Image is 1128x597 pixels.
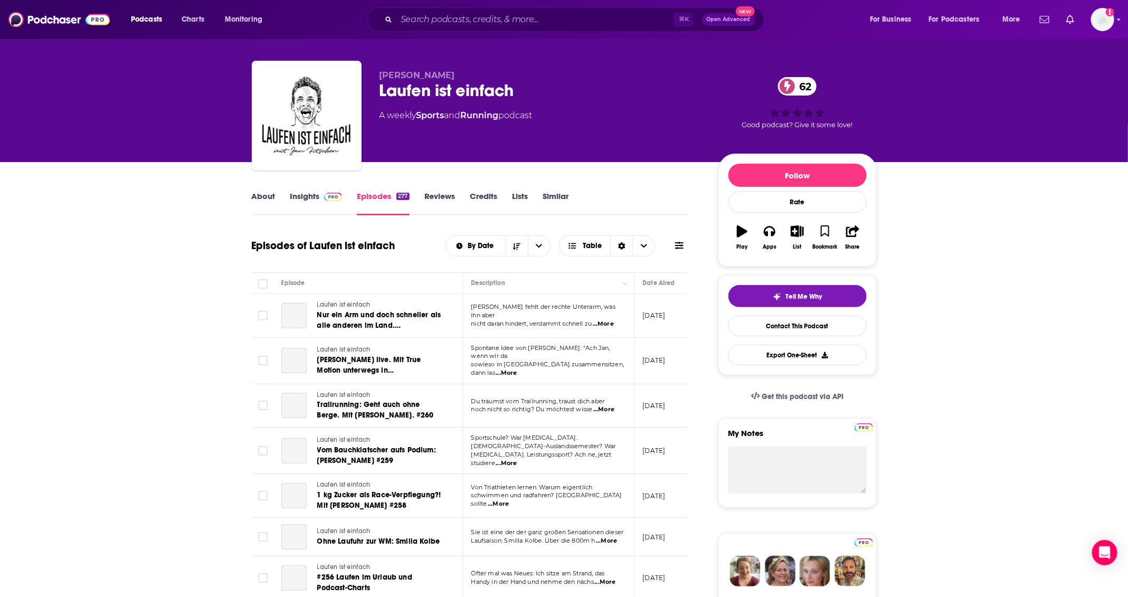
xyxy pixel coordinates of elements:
[811,219,839,257] button: Bookmark
[445,235,551,257] h2: Choose List sort
[496,459,517,468] span: ...More
[471,361,624,376] span: sowieso in [GEOGRAPHIC_DATA] zusammensitzen, dann las
[317,355,444,376] a: [PERSON_NAME] live. Mit True Motion unterwegs in [GEOGRAPHIC_DATA]. #261
[1091,8,1114,31] img: User Profile
[471,405,593,413] span: noch nicht so richtig? Du möchtest wisse
[488,500,509,508] span: ...More
[258,532,268,542] span: Toggle select row
[471,320,592,327] span: nicht daran hindert, verdammt schnell zu
[317,480,444,490] a: Laufen ist einfach
[643,277,675,289] div: Date Aired
[324,193,343,201] img: Podchaser Pro
[728,345,867,365] button: Export One-Sheet
[742,121,853,129] span: Good podcast? Give it some love!
[643,311,666,320] p: [DATE]
[793,244,802,250] div: List
[862,11,925,28] button: open menu
[258,356,268,365] span: Toggle select row
[1002,12,1020,27] span: More
[258,446,268,456] span: Toggle select row
[471,484,593,491] span: Von Triathleten lernen. Warum eigentlich
[763,244,776,250] div: Apps
[559,235,656,257] button: Choose View
[728,219,756,257] button: Play
[846,244,860,250] div: Share
[317,445,444,466] a: Vom Bauchklatscher aufs Podium: [PERSON_NAME] #259
[839,219,866,257] button: Share
[1036,11,1054,29] a: Show notifications dropdown
[643,356,666,365] p: [DATE]
[728,164,867,187] button: Follow
[1091,8,1114,31] span: Logged in as carinaliu
[728,285,867,307] button: tell me why sparkleTell Me Why
[252,239,395,252] h1: Episodes of Laufen ist einfach
[870,12,912,27] span: For Business
[812,244,837,250] div: Bookmark
[619,277,632,290] button: Column Actions
[643,446,666,455] p: [DATE]
[317,573,412,592] span: #256 Laufen im Urlaub und Podcast-Charts
[317,391,371,399] span: Laufen ist einfach
[380,70,455,80] span: [PERSON_NAME]
[643,533,666,542] p: [DATE]
[317,527,443,536] a: Laufen ist einfach
[543,191,568,215] a: Similar
[258,573,268,583] span: Toggle select row
[783,219,811,257] button: List
[8,10,110,30] img: Podchaser - Follow, Share and Rate Podcasts
[471,528,624,536] span: Sie ist eine der der ganz großen Sensationen dieser
[396,11,674,28] input: Search podcasts, credits, & more...
[317,481,371,488] span: Laufen ist einfach
[124,11,176,28] button: open menu
[736,244,747,250] div: Play
[317,563,371,571] span: Laufen ist einfach
[471,277,505,289] div: Description
[778,77,817,96] a: 62
[496,369,517,377] span: ...More
[835,556,865,586] img: Jon Profile
[855,537,873,547] a: Pro website
[1092,540,1117,565] div: Open Intercom Messenger
[317,391,444,400] a: Laufen ist einfach
[471,397,605,405] span: Du träumst vom Trailrunning, traust dich aber
[995,11,1034,28] button: open menu
[643,401,666,410] p: [DATE]
[707,17,751,22] span: Open Advanced
[317,490,441,510] span: 1 kg Zucker als Race-Verpflegung?! Mit [PERSON_NAME] #258
[528,236,550,256] button: open menu
[743,384,852,410] a: Get this podcast via API
[317,400,444,421] a: Trailrunning: Geht auch ohne Berge. Mit [PERSON_NAME]. #260
[785,292,822,301] span: Tell Me Why
[131,12,162,27] span: Podcasts
[380,109,533,122] div: A weekly podcast
[182,12,204,27] span: Charts
[470,191,497,215] a: Credits
[317,490,444,511] a: 1 kg Zucker als Race-Verpflegung?! Mit [PERSON_NAME] #258
[471,491,622,507] span: schwimmen und radfahren? [GEOGRAPHIC_DATA] sollte
[471,578,594,585] span: Handy in der Hand und nehme den nächs
[175,11,211,28] a: Charts
[512,191,528,215] a: Lists
[730,556,761,586] img: Sydney Profile
[317,300,444,310] a: Laufen ist einfach
[225,12,262,27] span: Monitoring
[424,191,455,215] a: Reviews
[929,12,980,27] span: For Podcasters
[643,491,666,500] p: [DATE]
[446,242,506,250] button: open menu
[506,236,528,256] button: Sort Direction
[855,422,873,432] a: Pro website
[317,345,444,355] a: Laufen ist einfach
[252,191,276,215] a: About
[258,311,268,320] span: Toggle select row
[258,491,268,500] span: Toggle select row
[593,405,614,414] span: ...More
[594,578,615,586] span: ...More
[317,436,371,443] span: Laufen ist einfach
[317,537,440,546] span: Ohne Laufuhr zur WM: Smilla Kolbe
[377,7,774,32] div: Search podcasts, credits, & more...
[317,346,371,353] span: Laufen ist einfach
[254,63,359,168] a: Laufen ist einfach
[762,392,843,401] span: Get this podcast via API
[922,11,995,28] button: open menu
